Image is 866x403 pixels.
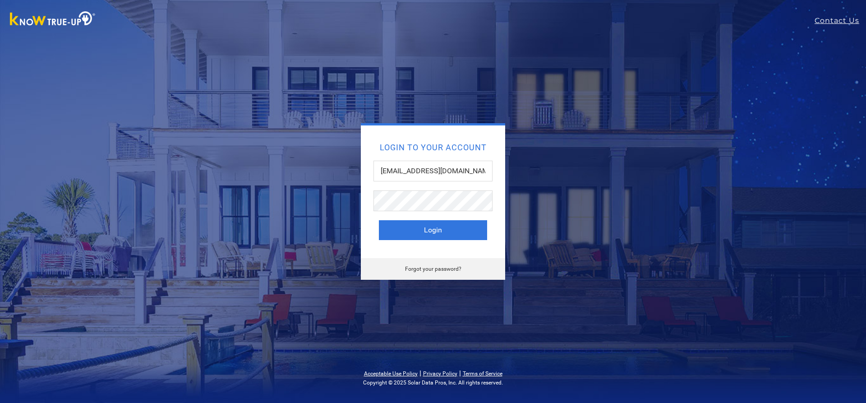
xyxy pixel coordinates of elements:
img: Know True-Up [5,9,100,30]
a: Contact Us [815,15,866,26]
a: Acceptable Use Policy [364,371,418,377]
a: Privacy Policy [423,371,457,377]
input: Email [373,161,493,181]
span: | [459,369,461,377]
button: Login [379,220,487,240]
span: | [419,369,421,377]
a: Terms of Service [463,371,502,377]
h2: Login to your account [379,144,487,152]
a: Forgot your password? [405,266,461,272]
